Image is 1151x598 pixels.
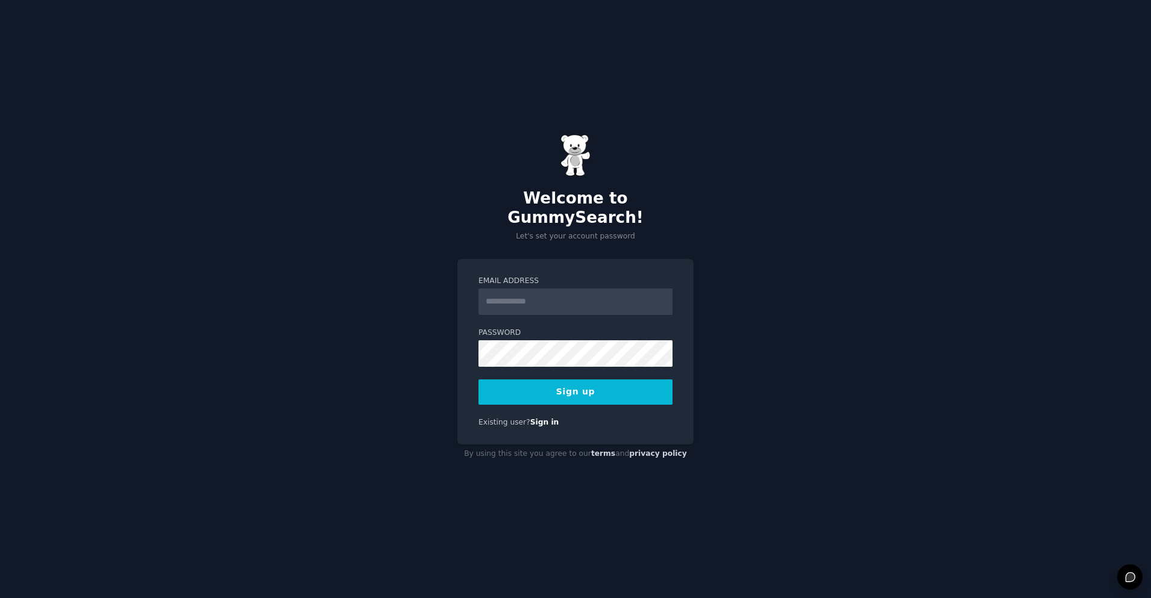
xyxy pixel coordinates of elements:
div: By using this site you agree to our and [457,444,694,464]
img: Gummy Bear [560,134,591,176]
label: Password [478,328,673,338]
a: Sign in [530,418,559,426]
a: terms [591,449,615,458]
h2: Welcome to GummySearch! [457,189,694,227]
label: Email Address [478,276,673,287]
span: Existing user? [478,418,530,426]
a: privacy policy [629,449,687,458]
button: Sign up [478,379,673,405]
p: Let's set your account password [457,231,694,242]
